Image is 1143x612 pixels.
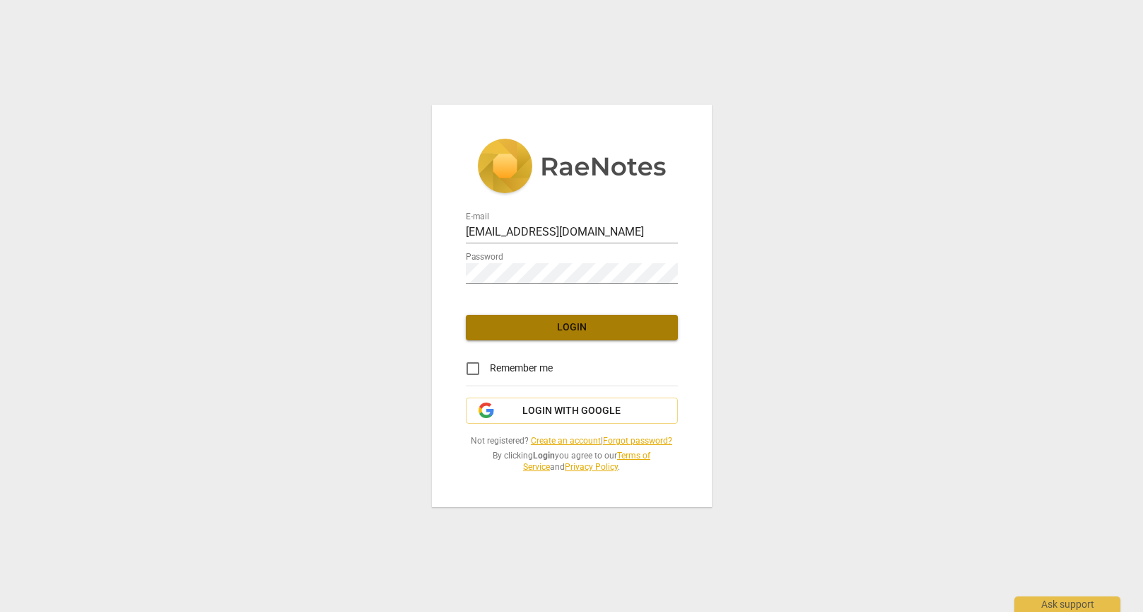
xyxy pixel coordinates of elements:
[603,436,672,446] a: Forgot password?
[466,253,503,261] label: Password
[531,436,601,446] a: Create an account
[533,451,555,461] b: Login
[466,435,678,447] span: Not registered? |
[522,404,621,418] span: Login with Google
[565,462,618,472] a: Privacy Policy
[490,361,553,376] span: Remember me
[466,315,678,340] button: Login
[1014,596,1120,612] div: Ask support
[477,321,667,335] span: Login
[466,450,678,473] span: By clicking you agree to our and .
[477,139,667,197] img: 5ac2273c67554f335776073100b6d88f.svg
[466,398,678,425] button: Login with Google
[466,212,489,221] label: E-mail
